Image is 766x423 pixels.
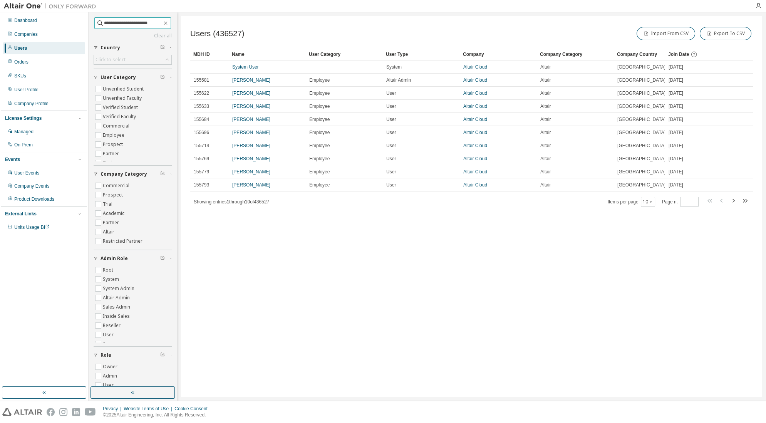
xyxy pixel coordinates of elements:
[103,275,121,284] label: System
[540,48,611,60] div: Company Category
[540,156,551,162] span: Altair
[160,255,165,262] span: Clear filter
[14,17,37,23] div: Dashboard
[637,27,695,40] button: Import From CSV
[691,51,697,58] svg: Date when the user was first added or directly signed up. If the user was deleted and later re-ad...
[103,339,122,349] label: Support
[103,302,132,312] label: Sales Admin
[4,2,100,10] img: Altair One
[309,116,330,123] span: Employee
[103,84,145,94] label: Unverified Student
[540,77,551,83] span: Altair
[103,312,131,321] label: Inside Sales
[103,227,116,237] label: Altair
[463,130,487,135] a: Altair Cloud
[669,169,683,175] span: [DATE]
[232,156,270,161] a: [PERSON_NAME]
[103,103,139,112] label: Verified Student
[669,77,683,83] span: [DATE]
[669,116,683,123] span: [DATE]
[386,143,396,149] span: User
[309,169,330,175] span: Employee
[194,199,269,205] span: Showing entries 1 through 10 of 436527
[103,121,131,131] label: Commercial
[194,143,209,149] span: 155714
[14,59,28,65] div: Orders
[103,406,124,412] div: Privacy
[463,156,487,161] a: Altair Cloud
[540,143,551,149] span: Altair
[103,149,121,158] label: Partner
[700,27,751,40] button: Export To CSV
[232,143,270,148] a: [PERSON_NAME]
[94,347,172,364] button: Role
[103,131,126,140] label: Employee
[194,129,209,136] span: 155696
[463,91,487,96] a: Altair Cloud
[94,55,171,64] div: Click to select
[94,33,172,39] a: Clear all
[194,169,209,175] span: 155779
[194,182,209,188] span: 155793
[232,169,270,175] a: [PERSON_NAME]
[5,211,37,217] div: External Links
[669,90,683,96] span: [DATE]
[59,408,67,416] img: instagram.svg
[101,45,120,51] span: Country
[194,90,209,96] span: 155622
[232,77,270,83] a: [PERSON_NAME]
[103,112,137,121] label: Verified Faculty
[386,103,396,109] span: User
[194,116,209,123] span: 155684
[309,156,330,162] span: Employee
[103,94,143,103] label: Unverified Faculty
[232,130,270,135] a: [PERSON_NAME]
[160,352,165,358] span: Clear filter
[232,117,270,122] a: [PERSON_NAME]
[540,103,551,109] span: Altair
[103,293,131,302] label: Altair Admin
[194,103,209,109] span: 155633
[232,91,270,96] a: [PERSON_NAME]
[194,77,209,83] span: 155581
[103,412,212,418] p: © 2025 Altair Engineering, Inc. All Rights Reserved.
[540,169,551,175] span: Altair
[103,284,136,293] label: System Admin
[103,265,115,275] label: Root
[386,169,396,175] span: User
[160,171,165,177] span: Clear filter
[540,90,551,96] span: Altair
[617,77,665,83] span: [GEOGRAPHIC_DATA]
[309,143,330,149] span: Employee
[540,182,551,188] span: Altair
[386,182,396,188] span: User
[96,57,126,63] div: Click to select
[2,408,42,416] img: altair_logo.svg
[101,74,136,81] span: User Category
[540,116,551,123] span: Altair
[94,166,172,183] button: Company Category
[14,101,49,107] div: Company Profile
[309,77,330,83] span: Employee
[47,408,55,416] img: facebook.svg
[232,64,259,70] a: System User
[190,29,245,38] span: Users (436527)
[14,31,38,37] div: Companies
[101,255,128,262] span: Admin Role
[617,143,665,149] span: [GEOGRAPHIC_DATA]
[309,48,380,60] div: User Category
[14,225,50,230] span: Units Usage BI
[386,90,396,96] span: User
[617,169,665,175] span: [GEOGRAPHIC_DATA]
[617,48,662,60] div: Company Country
[463,48,534,60] div: Company
[617,156,665,162] span: [GEOGRAPHIC_DATA]
[103,158,114,168] label: Trial
[103,321,122,330] label: Reseller
[386,64,402,70] span: System
[386,48,457,60] div: User Type
[643,199,653,205] button: 10
[103,140,124,149] label: Prospect
[232,48,303,60] div: Name
[608,197,655,207] span: Items per page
